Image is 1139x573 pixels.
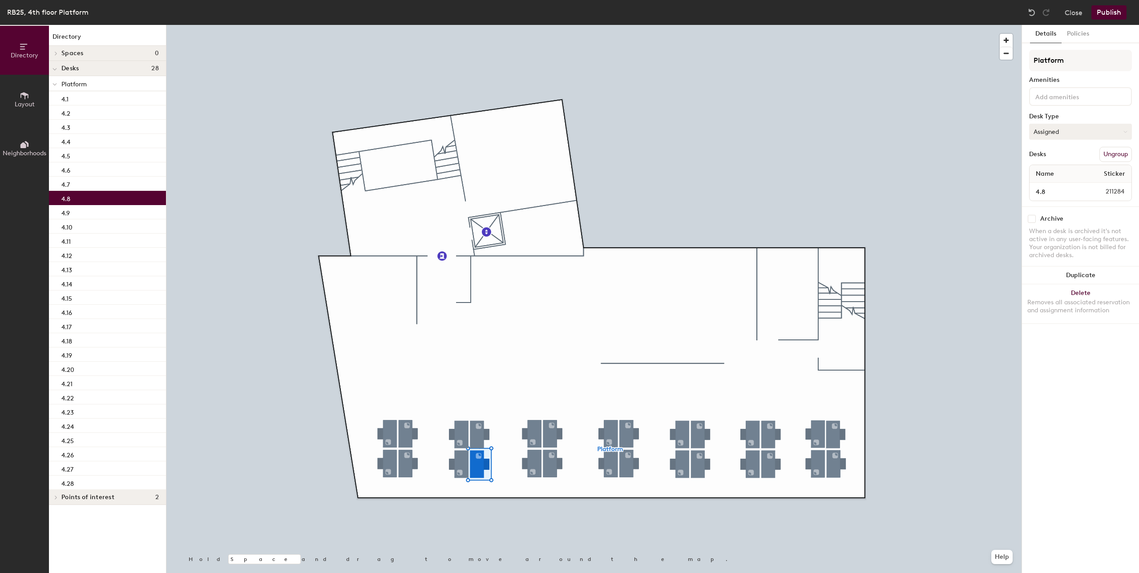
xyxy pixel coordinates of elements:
p: 4.7 [61,178,70,189]
span: Directory [11,52,38,59]
p: 4.11 [61,235,71,246]
p: 4.10 [61,221,73,231]
p: 4.3 [61,121,70,132]
button: Assigned [1029,124,1132,140]
span: 0 [155,50,159,57]
span: Sticker [1099,166,1130,182]
img: Redo [1042,8,1050,17]
p: 4.4 [61,136,70,146]
div: Desk Type [1029,113,1132,120]
button: Duplicate [1022,266,1139,284]
button: DeleteRemoves all associated reservation and assignment information [1022,284,1139,323]
input: Add amenities [1034,91,1114,101]
div: When a desk is archived it's not active in any user-facing features. Your organization is not bil... [1029,227,1132,259]
p: 4.9 [61,207,70,217]
p: 4.21 [61,378,73,388]
input: Unnamed desk [1031,186,1084,198]
p: 4.15 [61,292,72,303]
p: 4.20 [61,363,74,374]
span: 211284 [1084,187,1130,197]
div: Desks [1029,151,1046,158]
span: 28 [151,65,159,72]
button: Help [991,550,1013,564]
span: Platform [61,81,87,88]
div: Archive [1040,215,1063,222]
button: Details [1030,25,1062,43]
span: 2 [155,494,159,501]
p: 4.25 [61,435,74,445]
p: 4.1 [61,93,69,103]
p: 4.16 [61,307,72,317]
p: 4.26 [61,449,74,459]
div: Removes all associated reservation and assignment information [1027,299,1134,315]
p: 4.24 [61,420,74,431]
span: Points of interest [61,494,114,501]
p: 4.17 [61,321,72,331]
p: 4.18 [61,335,72,345]
p: 4.12 [61,250,72,260]
span: Spaces [61,50,84,57]
p: 4.5 [61,150,70,160]
button: Publish [1091,5,1127,20]
p: 4.28 [61,477,74,488]
p: 4.6 [61,164,70,174]
p: 4.14 [61,278,72,288]
p: 4.22 [61,392,74,402]
h1: Directory [49,32,166,46]
span: Desks [61,65,79,72]
p: 4.19 [61,349,72,359]
span: Name [1031,166,1058,182]
div: RB25, 4th floor Platform [7,7,89,18]
button: Close [1065,5,1082,20]
p: 4.13 [61,264,72,274]
img: Undo [1027,8,1036,17]
button: Policies [1062,25,1095,43]
p: 4.23 [61,406,74,416]
p: 4.2 [61,107,70,117]
p: 4.27 [61,463,73,473]
span: Neighborhoods [3,149,46,157]
p: 4.8 [61,193,70,203]
span: Layout [15,101,35,108]
div: Amenities [1029,77,1132,84]
button: Ungroup [1099,147,1132,162]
